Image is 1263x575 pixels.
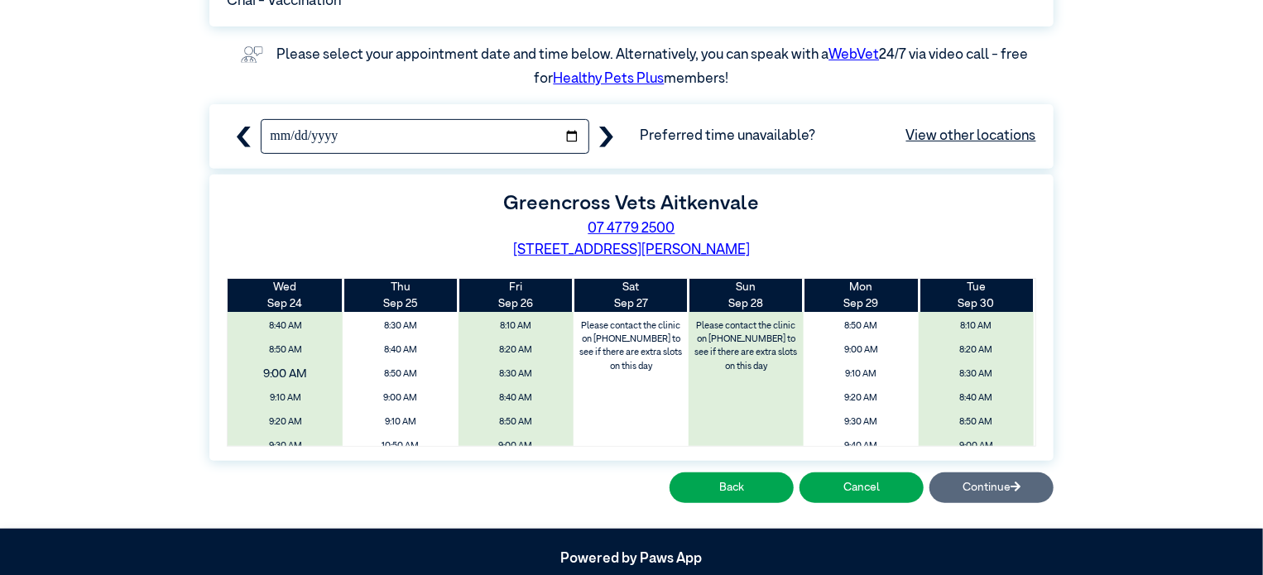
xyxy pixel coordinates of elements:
[574,316,687,377] label: Please contact the clinic on [PHONE_NUMBER] to see if there are extra slots on this day
[348,316,453,337] span: 8:30 AM
[463,412,568,433] span: 8:50 AM
[554,72,665,86] a: Healthy Pets Plus
[690,316,803,377] label: Please contact the clinic on [PHONE_NUMBER] to see if there are extra slots on this day
[689,279,804,313] th: Sep 28
[906,126,1036,147] a: View other locations
[463,436,568,457] span: 9:00 AM
[809,412,914,433] span: 9:30 AM
[228,279,343,313] th: Sep 24
[828,48,879,62] a: WebVet
[463,388,568,409] span: 8:40 AM
[233,388,338,409] span: 9:10 AM
[809,436,914,457] span: 9:40 AM
[276,48,1030,87] label: Please select your appointment date and time below. Alternatively, you can speak with a 24/7 via ...
[463,316,568,337] span: 8:10 AM
[800,472,924,503] button: Cancel
[640,126,1036,147] span: Preferred time unavailable?
[919,279,1034,313] th: Sep 30
[504,194,760,213] label: Greencross Vets Aitkenvale
[348,340,453,361] span: 8:40 AM
[233,340,338,361] span: 8:50 AM
[348,436,453,457] span: 10:50 AM
[924,364,1029,385] span: 8:30 AM
[924,316,1029,337] span: 8:10 AM
[924,388,1029,409] span: 8:40 AM
[463,364,568,385] span: 8:30 AM
[804,279,919,313] th: Sep 29
[463,340,568,361] span: 8:20 AM
[348,412,453,433] span: 9:10 AM
[574,279,689,313] th: Sep 27
[348,388,453,409] span: 9:00 AM
[924,436,1029,457] span: 9:00 AM
[513,243,750,257] a: [STREET_ADDRESS][PERSON_NAME]
[924,412,1029,433] span: 8:50 AM
[348,364,453,385] span: 8:50 AM
[209,551,1054,568] h5: Powered by Paws App
[924,340,1029,361] span: 8:20 AM
[233,412,338,433] span: 9:20 AM
[588,222,675,236] a: 07 4779 2500
[233,316,338,337] span: 8:40 AM
[670,472,794,503] button: Back
[809,364,914,385] span: 9:10 AM
[217,361,353,387] span: 9:00 AM
[809,340,914,361] span: 9:00 AM
[233,436,338,457] span: 9:30 AM
[235,41,269,69] img: vet
[459,279,574,313] th: Sep 26
[809,316,914,337] span: 8:50 AM
[343,279,458,313] th: Sep 25
[809,388,914,409] span: 9:20 AM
